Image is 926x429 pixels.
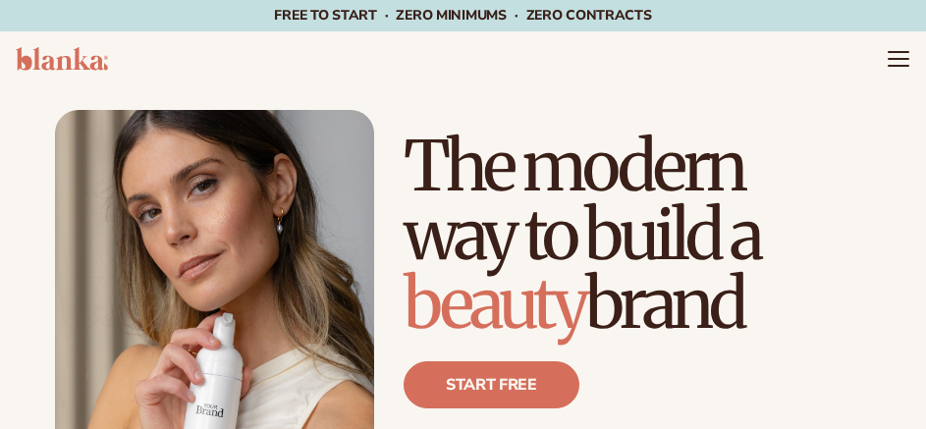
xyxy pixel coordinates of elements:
summary: Menu [887,47,910,71]
span: beauty [404,260,585,347]
span: Free to start · ZERO minimums · ZERO contracts [274,6,651,25]
h1: The modern way to build a brand [404,132,871,338]
a: Start free [404,361,579,408]
img: logo [16,47,108,71]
